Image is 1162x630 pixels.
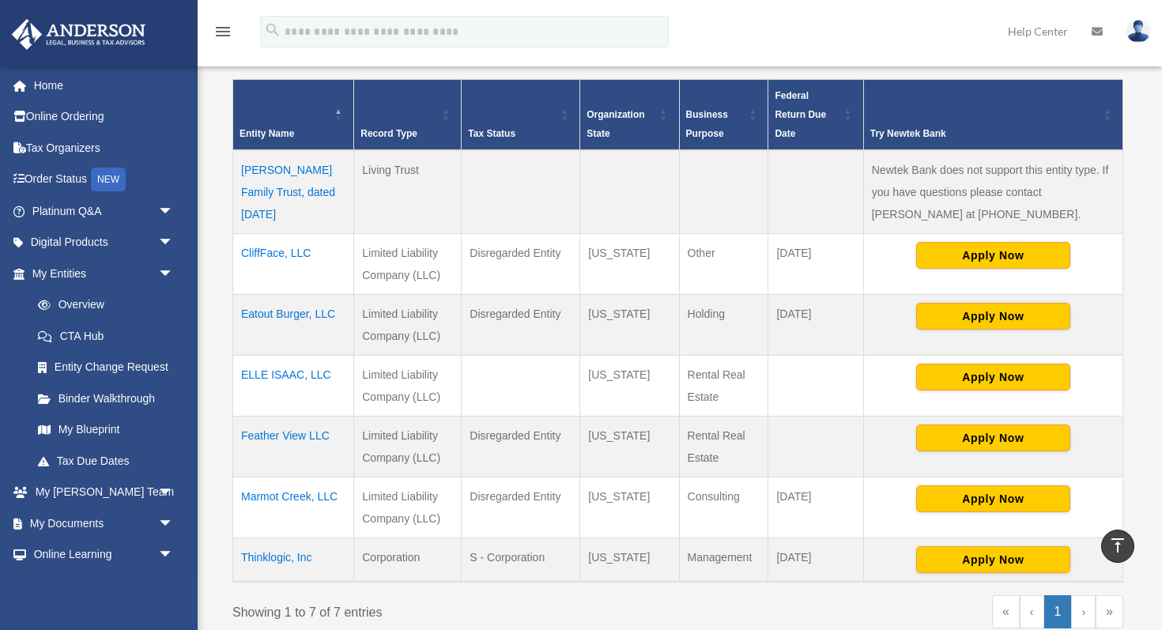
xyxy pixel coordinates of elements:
[11,101,198,133] a: Online Ordering
[11,195,198,227] a: Platinum Q&Aarrow_drop_down
[916,546,1070,573] button: Apply Now
[354,79,462,150] th: Record Type: Activate to sort
[22,445,190,477] a: Tax Due Dates
[264,21,281,39] i: search
[232,595,666,624] div: Showing 1 to 7 of 7 entries
[7,19,150,50] img: Anderson Advisors Platinum Portal
[580,294,679,355] td: [US_STATE]
[213,28,232,41] a: menu
[863,150,1122,234] td: Newtek Bank does not support this entity type. If you have questions please contact [PERSON_NAME]...
[354,477,462,538] td: Limited Liability Company (LLC)
[686,109,728,139] span: Business Purpose
[11,570,198,602] a: Billingarrow_drop_down
[11,258,190,289] a: My Entitiesarrow_drop_down
[870,124,1099,143] div: Try Newtek Bank
[354,150,462,234] td: Living Trust
[580,79,679,150] th: Organization State: Activate to sort
[158,507,190,540] span: arrow_drop_down
[1101,530,1134,563] a: vertical_align_top
[354,355,462,416] td: Limited Liability Company (LLC)
[22,352,190,383] a: Entity Change Request
[768,538,863,582] td: [DATE]
[679,416,768,477] td: Rental Real Estate
[1020,595,1044,628] a: Previous
[233,477,354,538] td: Marmot Creek, LLC
[158,570,190,602] span: arrow_drop_down
[11,539,198,571] a: Online Learningarrow_drop_down
[916,424,1070,451] button: Apply Now
[91,168,126,191] div: NEW
[916,485,1070,512] button: Apply Now
[679,538,768,582] td: Management
[158,539,190,572] span: arrow_drop_down
[580,416,679,477] td: [US_STATE]
[11,507,198,539] a: My Documentsarrow_drop_down
[233,294,354,355] td: Eatout Burger, LLC
[1044,595,1072,628] a: 1
[462,294,580,355] td: Disregarded Entity
[1096,595,1123,628] a: Last
[1108,536,1127,555] i: vertical_align_top
[22,383,190,414] a: Binder Walkthrough
[354,538,462,582] td: Corporation
[992,595,1020,628] a: First
[233,79,354,150] th: Entity Name: Activate to invert sorting
[158,195,190,228] span: arrow_drop_down
[462,538,580,582] td: S - Corporation
[22,414,190,446] a: My Blueprint
[916,364,1070,390] button: Apply Now
[158,258,190,290] span: arrow_drop_down
[679,79,768,150] th: Business Purpose: Activate to sort
[354,233,462,294] td: Limited Liability Company (LLC)
[768,294,863,355] td: [DATE]
[11,132,198,164] a: Tax Organizers
[916,303,1070,330] button: Apply Now
[213,22,232,41] i: menu
[11,164,198,196] a: Order StatusNEW
[354,294,462,355] td: Limited Liability Company (LLC)
[462,233,580,294] td: Disregarded Entity
[863,79,1122,150] th: Try Newtek Bank : Activate to sort
[580,477,679,538] td: [US_STATE]
[580,233,679,294] td: [US_STATE]
[679,294,768,355] td: Holding
[768,79,863,150] th: Federal Return Due Date: Activate to sort
[916,242,1070,269] button: Apply Now
[22,320,190,352] a: CTA Hub
[768,233,863,294] td: [DATE]
[233,355,354,416] td: ELLE ISAAC, LLC
[468,128,515,139] span: Tax Status
[775,90,826,139] span: Federal Return Due Date
[1071,595,1096,628] a: Next
[233,538,354,582] td: Thinklogic, Inc
[360,128,417,139] span: Record Type
[233,233,354,294] td: CliffFace, LLC
[768,477,863,538] td: [DATE]
[158,477,190,509] span: arrow_drop_down
[11,477,198,508] a: My [PERSON_NAME] Teamarrow_drop_down
[11,70,198,101] a: Home
[11,227,198,258] a: Digital Productsarrow_drop_down
[580,355,679,416] td: [US_STATE]
[233,416,354,477] td: Feather View LLC
[1126,20,1150,43] img: User Pic
[158,227,190,259] span: arrow_drop_down
[354,416,462,477] td: Limited Liability Company (LLC)
[462,477,580,538] td: Disregarded Entity
[679,355,768,416] td: Rental Real Estate
[233,150,354,234] td: [PERSON_NAME] Family Trust, dated [DATE]
[679,233,768,294] td: Other
[587,109,644,139] span: Organization State
[679,477,768,538] td: Consulting
[462,79,580,150] th: Tax Status: Activate to sort
[240,128,294,139] span: Entity Name
[580,538,679,582] td: [US_STATE]
[462,416,580,477] td: Disregarded Entity
[22,289,182,321] a: Overview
